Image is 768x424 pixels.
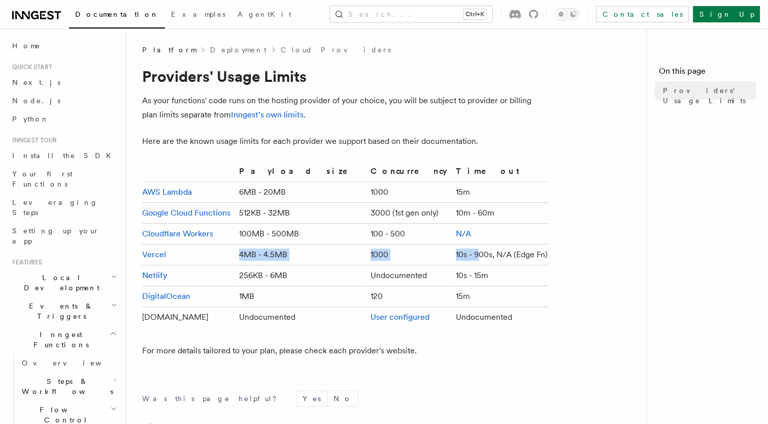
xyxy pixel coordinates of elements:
[12,170,73,188] span: Your first Functions
[8,258,42,266] span: Features
[8,136,57,144] span: Inngest tour
[142,393,284,404] p: Was this page helpful?
[12,78,60,86] span: Next.js
[8,325,119,354] button: Inngest Functions
[142,67,548,85] h1: Providers' Usage Limits
[596,6,689,22] a: Contact sales
[238,10,291,18] span: AgentKit
[69,3,165,28] a: Documentation
[235,182,366,203] td: 6MB - 20MB
[142,208,230,218] a: Google Cloud Functions
[663,85,756,106] span: Providers' Usage Limits
[281,45,391,55] a: Cloud Providers
[12,198,98,217] span: Leveraging Steps
[18,354,119,372] a: Overview
[142,307,235,328] td: [DOMAIN_NAME]
[8,73,119,92] a: Next.js
[8,297,119,325] button: Events & Triggers
[235,203,366,224] td: 512KB - 32MB
[210,45,266,55] a: Deployment
[22,359,126,367] span: Overview
[366,286,452,307] td: 120
[327,391,358,406] button: No
[8,272,111,293] span: Local Development
[235,286,366,307] td: 1MB
[142,344,548,358] p: For more details tailored to your plan, please check each provider's website.
[235,265,366,286] td: 256KB - 6MB
[12,115,49,123] span: Python
[171,10,225,18] span: Examples
[165,3,231,27] a: Examples
[366,265,452,286] td: Undocumented
[555,8,579,20] button: Toggle dark mode
[8,165,119,193] a: Your first Functions
[452,182,548,203] td: 15m
[452,265,548,286] td: 10s - 15m
[452,203,548,224] td: 10m - 60m
[463,9,486,19] kbd: Ctrl+K
[452,307,548,328] td: Undocumented
[8,110,119,128] a: Python
[235,165,366,182] th: Payload size
[330,6,492,22] button: Search...Ctrl+K
[659,81,756,110] a: Providers' Usage Limits
[142,187,192,197] a: AWS Lambda
[366,203,452,224] td: 3000 (1st gen only)
[231,3,297,27] a: AgentKit
[142,134,548,148] p: Here are the known usage limits for each provider we support based on their documentation.
[12,152,117,160] span: Install the SDK
[366,245,452,265] td: 1000
[8,193,119,222] a: Leveraging Steps
[452,245,548,265] td: 10s - 900s, N/A (Edge Fn)
[8,268,119,297] button: Local Development
[371,312,429,322] a: User configured
[366,182,452,203] td: 1000
[235,245,366,265] td: 4MB - 4.5MB
[12,227,99,245] span: Setting up your app
[235,307,366,328] td: Undocumented
[12,97,60,105] span: Node.js
[366,224,452,245] td: 100 - 500
[235,224,366,245] td: 100MB - 500MB
[366,165,452,182] th: Concurrency
[452,165,548,182] th: Timeout
[8,301,111,321] span: Events & Triggers
[8,146,119,165] a: Install the SDK
[456,229,471,238] a: N/A
[8,92,119,110] a: Node.js
[693,6,760,22] a: Sign Up
[18,372,119,401] button: Steps & Workflows
[75,10,159,18] span: Documentation
[142,229,213,238] a: Cloudflare Workers
[142,250,166,259] a: Vercel
[142,291,190,301] a: DigitalOcean
[142,45,196,55] span: Platform
[142,270,168,280] a: Netlify
[659,65,756,81] h4: On this page
[296,391,327,406] button: Yes
[142,94,548,122] p: As your functions' code runs on the hosting provider of your choice, you will be subject to provi...
[18,376,113,397] span: Steps & Workflows
[8,37,119,55] a: Home
[8,329,110,350] span: Inngest Functions
[8,63,52,71] span: Quick start
[231,110,304,119] a: Inngest's own limits
[8,222,119,250] a: Setting up your app
[12,41,41,51] span: Home
[452,286,548,307] td: 15m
